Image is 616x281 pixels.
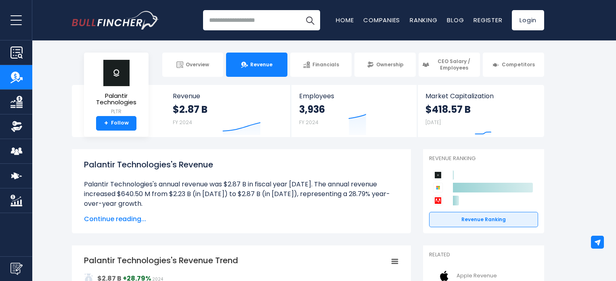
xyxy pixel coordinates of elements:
[186,61,209,68] span: Overview
[300,10,320,30] button: Search
[299,92,409,100] span: Employees
[429,155,538,162] p: Revenue Ranking
[502,61,535,68] span: Competitors
[336,16,354,24] a: Home
[290,53,352,77] a: Financials
[84,214,399,224] span: Continue reading...
[173,92,283,100] span: Revenue
[483,53,544,77] a: Competitors
[425,103,471,116] strong: $418.57 B
[165,85,291,137] a: Revenue $2.87 B FY 2024
[354,53,416,77] a: Ownership
[72,11,159,30] a: Go to homepage
[84,255,238,266] tspan: Palantir Technologies's Revenue Trend
[433,196,443,205] img: Adobe competitors logo
[299,119,318,126] small: FY 2024
[84,158,399,171] h1: Palantir Technologies's Revenue
[432,58,476,71] span: CEO Salary / Employees
[363,16,400,24] a: Companies
[410,16,437,24] a: Ranking
[90,108,142,115] small: PLTR
[433,183,443,192] img: Microsoft Corporation competitors logo
[474,16,502,24] a: Register
[96,116,136,131] a: +Follow
[425,119,441,126] small: [DATE]
[173,119,192,126] small: FY 2024
[512,10,544,30] a: Login
[84,180,399,209] li: Palantir Technologies's annual revenue was $2.87 B in fiscal year [DATE]. The annual revenue incr...
[10,120,23,133] img: Ownership
[250,61,272,68] span: Revenue
[162,53,224,77] a: Overview
[447,16,464,24] a: Blog
[226,53,287,77] a: Revenue
[429,251,538,258] p: Related
[417,85,543,137] a: Market Capitalization $418.57 B [DATE]
[173,103,207,116] strong: $2.87 B
[376,61,404,68] span: Ownership
[104,120,108,127] strong: +
[429,212,538,227] a: Revenue Ranking
[299,103,325,116] strong: 3,936
[425,92,535,100] span: Market Capitalization
[419,53,480,77] a: CEO Salary / Employees
[291,85,417,137] a: Employees 3,936 FY 2024
[72,11,159,30] img: Bullfincher logo
[90,93,142,106] span: Palantir Technologies
[433,170,443,180] img: Palantir Technologies competitors logo
[90,59,142,116] a: Palantir Technologies PLTR
[312,61,339,68] span: Financials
